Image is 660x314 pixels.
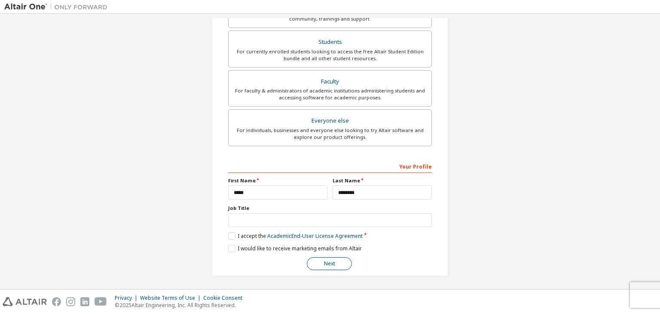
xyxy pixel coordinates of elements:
[115,295,140,302] div: Privacy
[80,297,89,306] img: linkedin.svg
[234,115,426,127] div: Everyone else
[140,295,203,302] div: Website Terms of Use
[4,3,112,11] img: Altair One
[234,36,426,48] div: Students
[115,302,247,309] p: © 2025 Altair Engineering, Inc. All Rights Reserved.
[228,205,432,212] label: Job Title
[267,232,363,240] a: Academic End-User License Agreement
[203,295,247,302] div: Cookie Consent
[234,127,426,141] div: For individuals, businesses and everyone else looking to try Altair software and explore our prod...
[228,245,362,252] label: I would like to receive marketing emails from Altair
[228,177,327,184] label: First Name
[307,257,352,270] button: Next
[228,232,363,240] label: I accept the
[3,297,47,306] img: altair_logo.svg
[333,177,432,184] label: Last Name
[234,48,426,62] div: For currently enrolled students looking to access the free Altair Student Edition bundle and all ...
[52,297,61,306] img: facebook.svg
[228,159,432,173] div: Your Profile
[234,76,426,88] div: Faculty
[234,87,426,101] div: For faculty & administrators of academic institutions administering students and accessing softwa...
[66,297,75,306] img: instagram.svg
[95,297,107,306] img: youtube.svg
